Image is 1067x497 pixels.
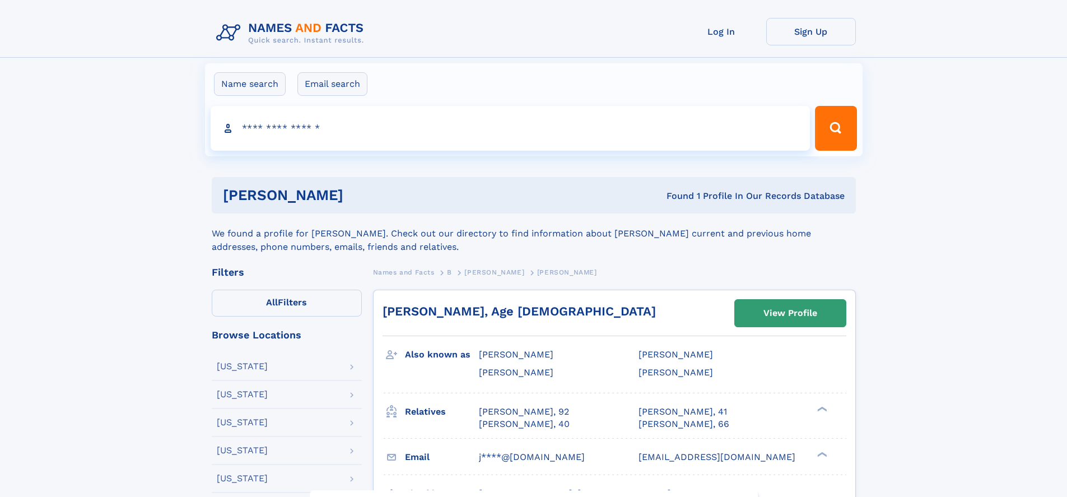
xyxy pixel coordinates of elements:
[814,450,828,458] div: ❯
[447,268,452,276] span: B
[479,418,570,430] a: [PERSON_NAME], 40
[212,18,373,48] img: Logo Names and Facts
[212,267,362,277] div: Filters
[464,268,524,276] span: [PERSON_NAME]
[464,265,524,279] a: [PERSON_NAME]
[537,268,597,276] span: [PERSON_NAME]
[479,406,569,418] a: [PERSON_NAME], 92
[373,265,435,279] a: Names and Facts
[217,474,268,483] div: [US_STATE]
[266,297,278,308] span: All
[639,349,713,360] span: [PERSON_NAME]
[505,190,845,202] div: Found 1 Profile In Our Records Database
[217,362,268,371] div: [US_STATE]
[735,300,846,327] a: View Profile
[212,290,362,317] label: Filters
[297,72,367,96] label: Email search
[639,367,713,378] span: [PERSON_NAME]
[447,265,452,279] a: B
[639,418,729,430] a: [PERSON_NAME], 66
[763,300,817,326] div: View Profile
[212,213,856,254] div: We found a profile for [PERSON_NAME]. Check out our directory to find information about [PERSON_N...
[479,367,553,378] span: [PERSON_NAME]
[639,406,727,418] a: [PERSON_NAME], 41
[217,390,268,399] div: [US_STATE]
[214,72,286,96] label: Name search
[677,18,766,45] a: Log In
[212,330,362,340] div: Browse Locations
[405,402,479,421] h3: Relatives
[814,405,828,412] div: ❯
[405,345,479,364] h3: Also known as
[479,349,553,360] span: [PERSON_NAME]
[223,188,505,202] h1: [PERSON_NAME]
[217,446,268,455] div: [US_STATE]
[405,448,479,467] h3: Email
[639,452,795,462] span: [EMAIL_ADDRESS][DOMAIN_NAME]
[383,304,656,318] a: [PERSON_NAME], Age [DEMOGRAPHIC_DATA]
[217,418,268,427] div: [US_STATE]
[766,18,856,45] a: Sign Up
[211,106,810,151] input: search input
[815,106,856,151] button: Search Button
